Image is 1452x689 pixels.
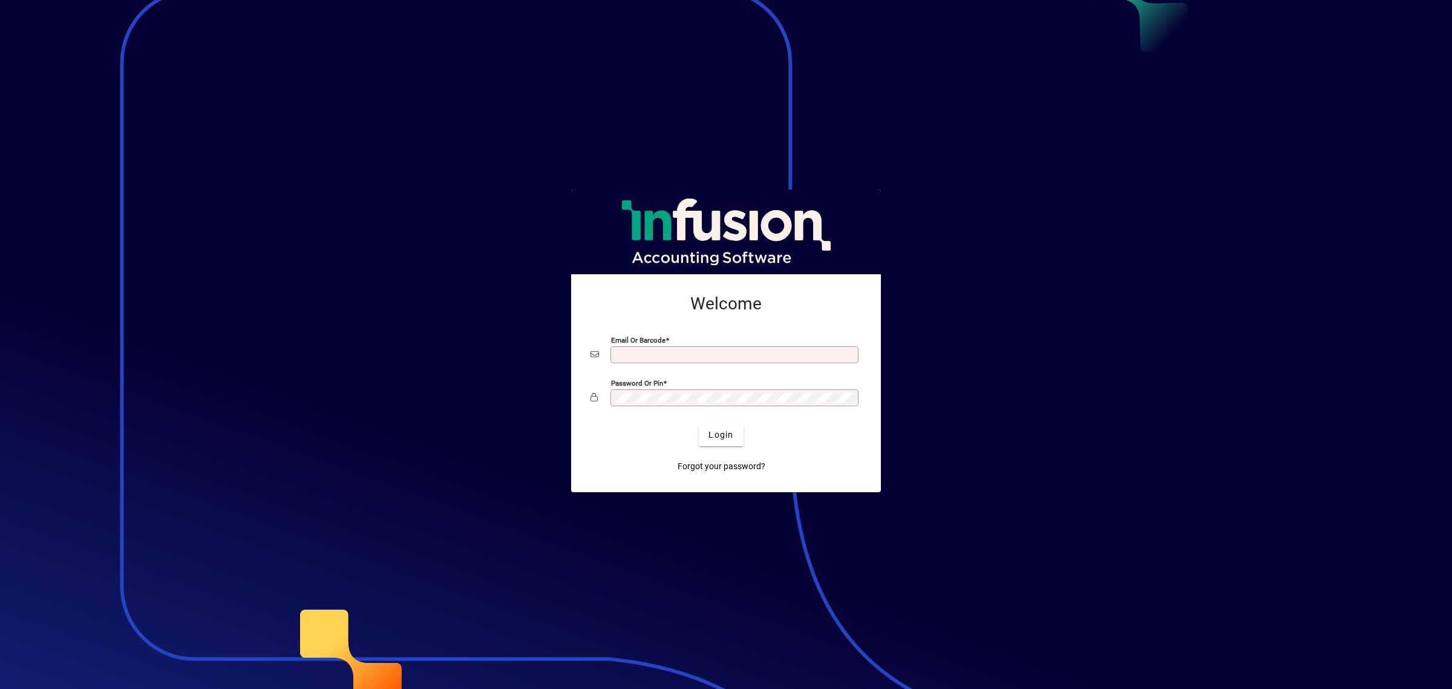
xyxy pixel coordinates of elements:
span: Forgot your password? [678,460,765,473]
span: Login [708,429,733,441]
mat-label: Email or Barcode [611,335,665,344]
button: Login [699,424,743,446]
mat-label: Password or Pin [611,378,663,387]
h2: Welcome [590,294,862,314]
a: Forgot your password? [673,456,770,478]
